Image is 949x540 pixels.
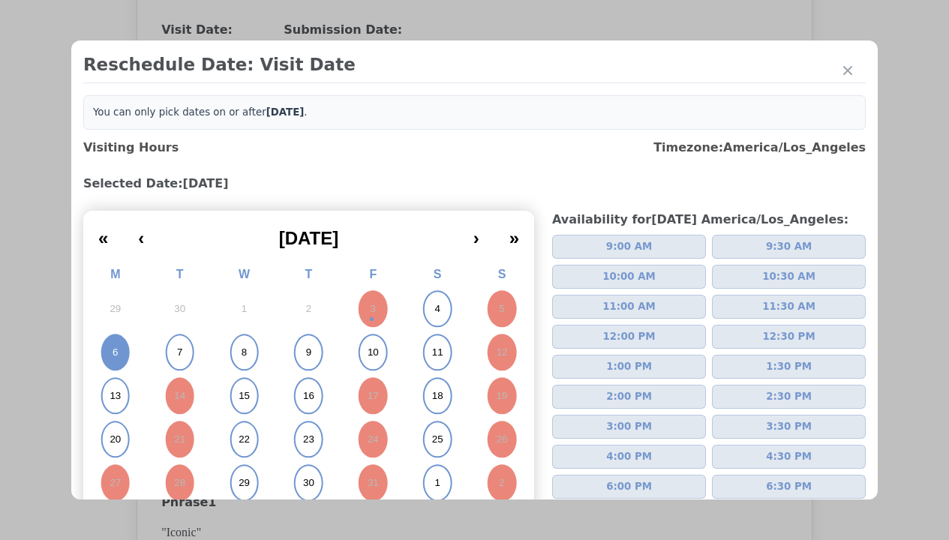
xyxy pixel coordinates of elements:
button: October 10, 2025 [341,331,405,374]
button: › [458,217,494,250]
abbr: October 11, 2025 [432,346,443,359]
span: 9:30 AM [766,239,812,254]
span: 12:30 PM [763,329,815,344]
div: You can only pick dates on or after . [83,95,866,130]
button: October 31, 2025 [341,461,405,505]
abbr: October 1, 2025 [242,302,247,316]
b: [DATE] [266,106,305,118]
abbr: October 15, 2025 [239,389,250,403]
span: 4:30 PM [766,449,812,464]
button: October 2, 2025 [277,287,341,331]
button: 9:30 AM [712,235,866,259]
button: September 30, 2025 [148,287,212,331]
button: October 3, 2025 [341,287,405,331]
span: 6:00 PM [606,479,652,494]
button: 1:00 PM [552,355,706,379]
button: 3:30 PM [712,415,866,439]
abbr: October 19, 2025 [497,389,508,403]
abbr: Saturday [434,268,442,280]
button: 12:30 PM [712,325,866,349]
abbr: October 25, 2025 [432,433,443,446]
abbr: October 28, 2025 [174,476,185,490]
button: 6:00 PM [552,475,706,499]
button: October 6, 2025 [83,331,148,374]
button: October 18, 2025 [405,374,470,418]
abbr: October 9, 2025 [306,346,311,359]
button: November 1, 2025 [405,461,470,505]
h3: Selected Date: [DATE] [83,175,866,193]
abbr: October 3, 2025 [371,302,376,316]
button: October 5, 2025 [470,287,534,331]
abbr: November 1, 2025 [434,476,440,490]
button: October 23, 2025 [277,418,341,461]
span: 11:30 AM [762,299,815,314]
button: October 22, 2025 [212,418,277,461]
abbr: October 4, 2025 [434,302,440,316]
button: 10:00 AM [552,265,706,289]
button: 10:30 AM [712,265,866,289]
button: October 12, 2025 [470,331,534,374]
button: October 27, 2025 [83,461,148,505]
abbr: October 2, 2025 [306,302,311,316]
button: October 30, 2025 [277,461,341,505]
abbr: October 27, 2025 [110,476,121,490]
abbr: Friday [369,268,377,280]
button: October 15, 2025 [212,374,277,418]
span: 12:00 PM [603,329,656,344]
button: October 16, 2025 [277,374,341,418]
button: 2:30 PM [712,385,866,409]
abbr: October 7, 2025 [177,346,182,359]
abbr: October 30, 2025 [303,476,314,490]
abbr: October 6, 2025 [113,346,118,359]
button: October 17, 2025 [341,374,405,418]
button: September 29, 2025 [83,287,148,331]
h3: Visiting Hours [83,139,179,157]
button: 11:30 AM [712,295,866,319]
span: 10:30 AM [762,269,815,284]
abbr: October 24, 2025 [368,433,379,446]
abbr: October 13, 2025 [110,389,121,403]
abbr: October 20, 2025 [110,433,121,446]
span: 6:30 PM [766,479,812,494]
span: 2:30 PM [766,389,812,404]
button: » [494,217,534,250]
span: 1:30 PM [766,359,812,374]
button: October 20, 2025 [83,418,148,461]
abbr: October 12, 2025 [497,346,508,359]
abbr: October 5, 2025 [499,302,504,316]
button: 9:00 AM [552,235,706,259]
span: 3:30 PM [766,419,812,434]
abbr: October 17, 2025 [368,389,379,403]
button: [DATE] [159,217,458,250]
abbr: November 2, 2025 [499,476,504,490]
abbr: October 22, 2025 [239,433,250,446]
abbr: October 26, 2025 [497,433,508,446]
button: October 4, 2025 [405,287,470,331]
button: 12:00 PM [552,325,706,349]
abbr: October 14, 2025 [174,389,185,403]
button: 1:30 PM [712,355,866,379]
button: 4:30 PM [712,445,866,469]
span: 3:00 PM [606,419,652,434]
button: 3:00 PM [552,415,706,439]
abbr: October 29, 2025 [239,476,250,490]
span: 10:00 AM [602,269,656,284]
span: 2:00 PM [606,389,652,404]
abbr: October 23, 2025 [303,433,314,446]
span: 1:00 PM [606,359,652,374]
abbr: October 18, 2025 [432,389,443,403]
abbr: Wednesday [239,268,250,280]
button: October 24, 2025 [341,418,405,461]
button: October 11, 2025 [405,331,470,374]
abbr: Thursday [305,268,313,280]
span: 4:00 PM [606,449,652,464]
span: [DATE] [279,228,339,248]
button: ‹ [123,217,159,250]
button: October 14, 2025 [148,374,212,418]
abbr: Tuesday [176,268,184,280]
button: 6:30 PM [712,475,866,499]
button: 4:00 PM [552,445,706,469]
button: October 29, 2025 [212,461,277,505]
h2: Reschedule Date: Visit Date [83,52,866,76]
abbr: Sunday [498,268,506,280]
